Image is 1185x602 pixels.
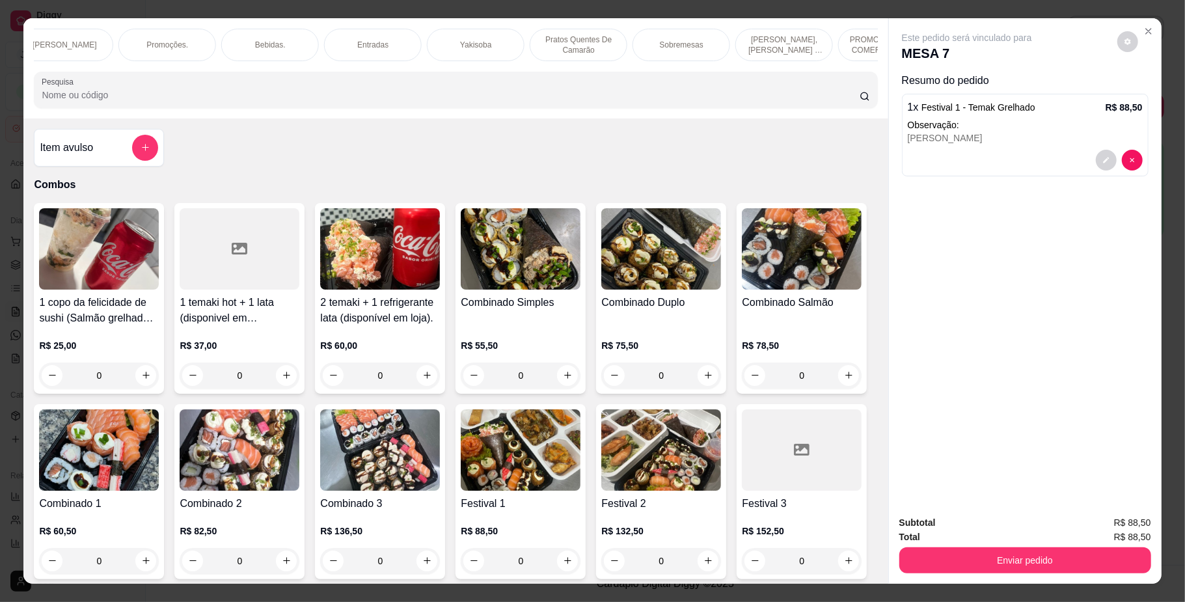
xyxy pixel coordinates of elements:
h4: Combinado Salmão [742,295,862,310]
p: [PERSON_NAME], [PERSON_NAME] & [PERSON_NAME] [746,34,822,55]
p: R$ 88,50 [461,525,580,538]
h4: 1 copo da felicidade de sushi (Salmão grelhado) 200ml + 1 lata (disponivel em [GEOGRAPHIC_DATA]) [39,295,159,326]
h4: Combinado Simples [461,295,580,310]
input: Pesquisa [42,89,859,102]
button: decrease-product-quantity [1117,31,1138,52]
button: decrease-product-quantity [182,365,203,386]
h4: Festival 1 [461,496,580,512]
button: decrease-product-quantity [1096,150,1117,171]
strong: Subtotal [899,517,936,528]
p: Pratos Quentes De Camarão [541,34,616,55]
p: R$ 152,50 [742,525,862,538]
img: product-image [461,208,580,290]
span: R$ 88,50 [1114,515,1151,530]
button: decrease-product-quantity [323,551,344,571]
p: R$ 82,50 [180,525,299,538]
img: product-image [320,208,440,290]
h4: Festival 3 [742,496,862,512]
h4: 2 temaki + 1 refrigerante lata (disponível em loja). [320,295,440,326]
p: Sobremesas [660,40,703,50]
button: decrease-product-quantity [1122,150,1143,171]
button: add-separate-item [132,135,158,161]
img: product-image [461,409,580,491]
p: Este pedido será vinculado para [902,31,1032,44]
p: [PERSON_NAME] [33,40,97,50]
button: increase-product-quantity [416,551,437,571]
button: decrease-product-quantity [42,365,62,386]
p: R$ 60,50 [39,525,159,538]
p: Yakisoba [460,40,491,50]
p: Bebidas. [255,40,286,50]
img: product-image [742,208,862,290]
p: Promoções. [146,40,188,50]
label: Pesquisa [42,76,78,87]
p: R$ 75,50 [601,339,721,352]
p: R$ 78,50 [742,339,862,352]
p: Observação: [908,118,1143,131]
p: Combos [34,177,877,193]
h4: Combinado 2 [180,496,299,512]
h4: Combinado 3 [320,496,440,512]
p: R$ 60,00 [320,339,440,352]
img: product-image [601,409,721,491]
h4: Item avulso [40,140,93,156]
button: Close [1138,21,1159,42]
img: product-image [320,409,440,491]
p: R$ 136,50 [320,525,440,538]
div: [PERSON_NAME] [908,131,1143,144]
button: increase-product-quantity [276,365,297,386]
p: R$ 55,50 [461,339,580,352]
span: R$ 88,50 [1114,530,1151,544]
h4: Combinado 1 [39,496,159,512]
p: Resumo do pedido [902,73,1149,89]
img: product-image [180,409,299,491]
button: increase-product-quantity [276,551,297,571]
img: product-image [601,208,721,290]
h4: 1 temaki hot + 1 lata (disponivel em [GEOGRAPHIC_DATA]) [180,295,299,326]
p: R$ 132,50 [601,525,721,538]
button: increase-product-quantity [135,365,156,386]
img: product-image [39,409,159,491]
p: MESA 7 [902,44,1032,62]
h4: Festival 2 [601,496,721,512]
button: decrease-product-quantity [42,551,62,571]
button: increase-product-quantity [135,551,156,571]
img: product-image [39,208,159,290]
span: Festival 1 - Temak Grelhado [921,102,1035,113]
button: Enviar pedido [899,547,1151,573]
p: R$ 37,00 [180,339,299,352]
p: R$ 88,50 [1106,101,1143,114]
p: Entradas [357,40,388,50]
p: PROMOÇÕES PARA COMER NO LOCAL [849,34,925,55]
button: decrease-product-quantity [182,551,203,571]
h4: Combinado Duplo [601,295,721,310]
p: 1 x [908,100,1035,115]
p: R$ 25,00 [39,339,159,352]
strong: Total [899,532,920,542]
